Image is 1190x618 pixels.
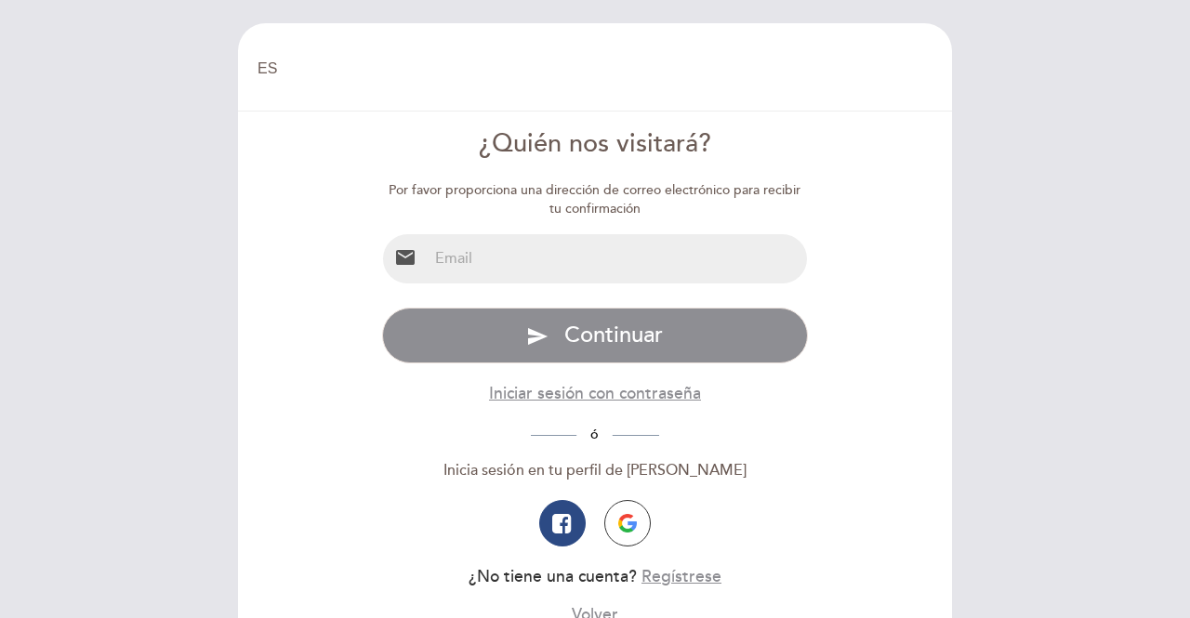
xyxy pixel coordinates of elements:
i: send [526,325,549,348]
div: Inicia sesión en tu perfil de [PERSON_NAME] [382,460,809,481]
button: Regístrese [641,565,721,588]
span: ¿No tiene una cuenta? [469,567,637,586]
span: ó [576,427,613,442]
div: ¿Quién nos visitará? [382,126,809,163]
img: icon-google.png [618,514,637,533]
button: Iniciar sesión con contraseña [489,382,701,405]
span: Continuar [564,322,663,348]
input: Email [428,234,808,283]
button: send Continuar [382,308,809,363]
i: email [394,246,416,269]
div: Por favor proporciona una dirección de correo electrónico para recibir tu confirmación [382,181,809,218]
